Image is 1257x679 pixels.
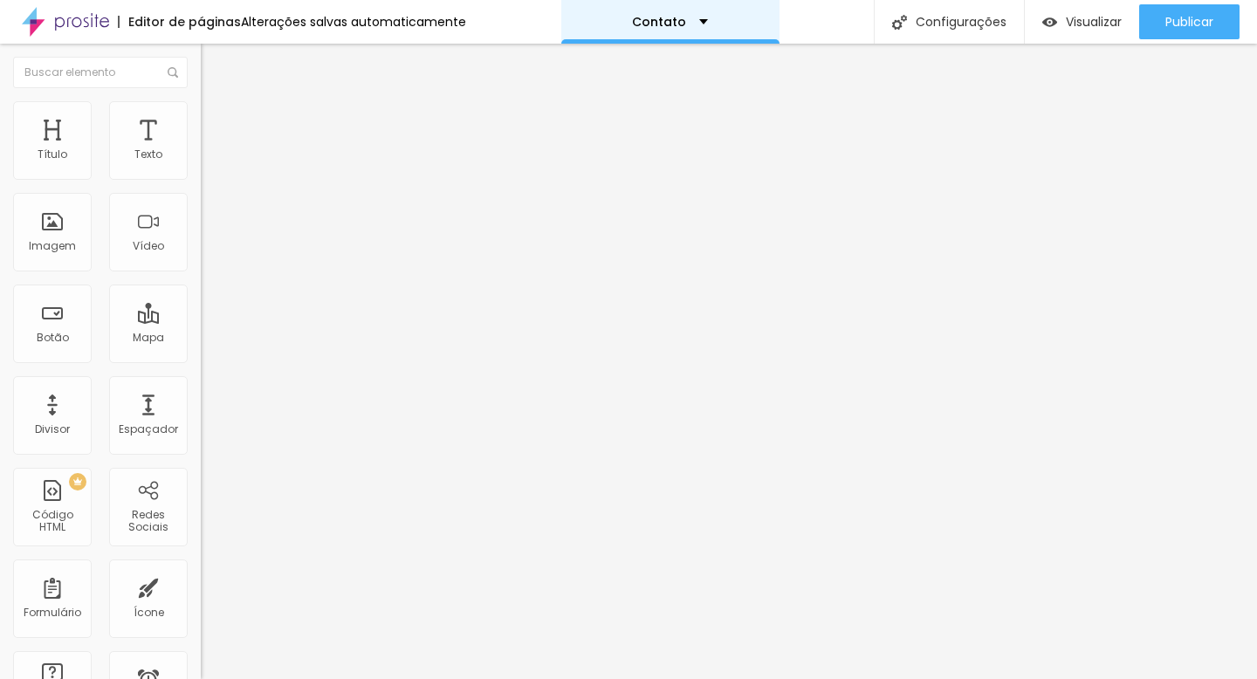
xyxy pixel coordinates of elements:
[241,16,466,28] div: Alterações salvas automaticamente
[133,332,164,344] div: Mapa
[118,16,241,28] div: Editor de páginas
[24,607,81,619] div: Formulário
[168,67,178,78] img: Icone
[35,423,70,436] div: Divisor
[29,240,76,252] div: Imagem
[119,423,178,436] div: Espaçador
[1139,4,1240,39] button: Publicar
[13,57,188,88] input: Buscar elemento
[892,15,907,30] img: Icone
[134,148,162,161] div: Texto
[632,16,686,28] p: Contato
[134,607,164,619] div: Ícone
[1042,15,1057,30] img: view-1.svg
[1066,15,1122,29] span: Visualizar
[113,509,182,534] div: Redes Sociais
[1025,4,1139,39] button: Visualizar
[133,240,164,252] div: Vídeo
[38,148,67,161] div: Título
[17,509,86,534] div: Código HTML
[1165,15,1213,29] span: Publicar
[37,332,69,344] div: Botão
